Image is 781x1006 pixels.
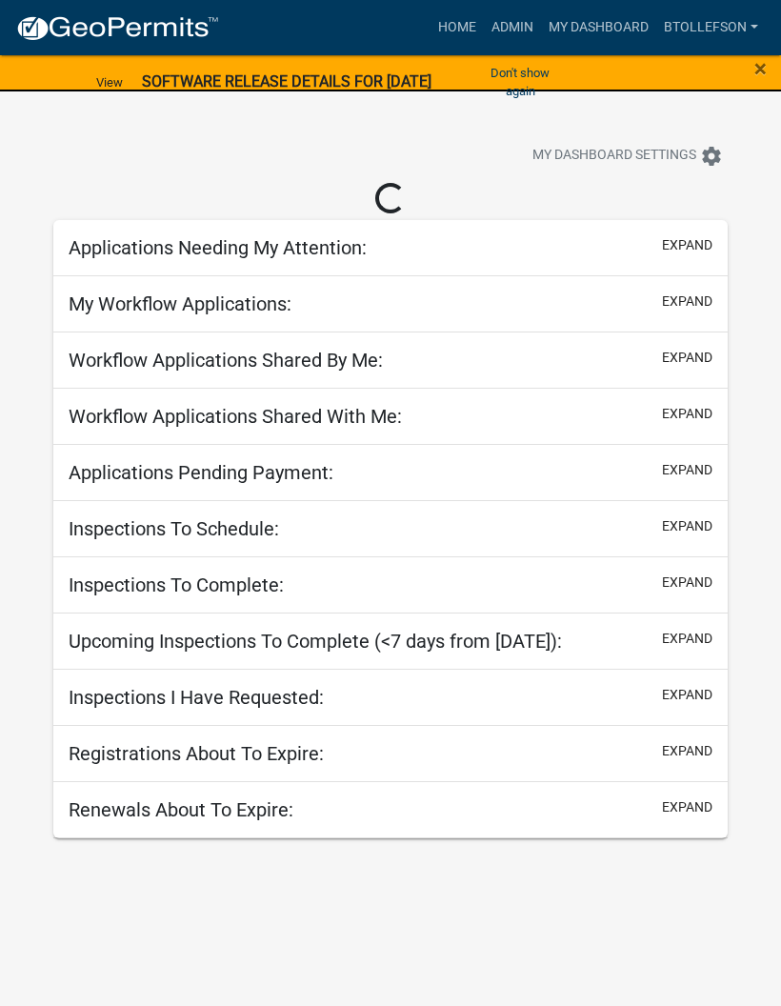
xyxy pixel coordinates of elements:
h5: Inspections To Complete: [69,573,284,596]
h5: Applications Pending Payment: [69,461,333,484]
button: expand [662,292,712,312]
h5: Workflow Applications Shared By Me: [69,349,383,372]
button: expand [662,516,712,536]
button: expand [662,460,712,480]
button: expand [662,235,712,255]
h5: Applications Needing My Attention: [69,236,367,259]
button: Close [754,57,767,80]
span: × [754,55,767,82]
h5: Inspections I Have Requested: [69,686,324,709]
button: expand [662,741,712,761]
h5: Renewals About To Expire: [69,798,293,821]
button: expand [662,685,712,705]
h5: My Workflow Applications: [69,292,291,315]
button: expand [662,348,712,368]
a: View [89,67,130,98]
a: Home [431,10,484,46]
a: btollefson [656,10,766,46]
a: My Dashboard [541,10,656,46]
button: expand [662,797,712,817]
a: Admin [484,10,541,46]
button: Don't show again [470,57,571,107]
i: settings [700,145,723,168]
button: expand [662,629,712,649]
span: My Dashboard Settings [532,145,696,168]
h5: Workflow Applications Shared With Me: [69,405,402,428]
h5: Upcoming Inspections To Complete (<7 days from [DATE]): [69,630,562,653]
button: My Dashboard Settingssettings [517,137,738,174]
strong: SOFTWARE RELEASE DETAILS FOR [DATE] [142,72,431,91]
button: expand [662,404,712,424]
h5: Inspections To Schedule: [69,517,279,540]
button: expand [662,573,712,593]
h5: Registrations About To Expire: [69,742,324,765]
